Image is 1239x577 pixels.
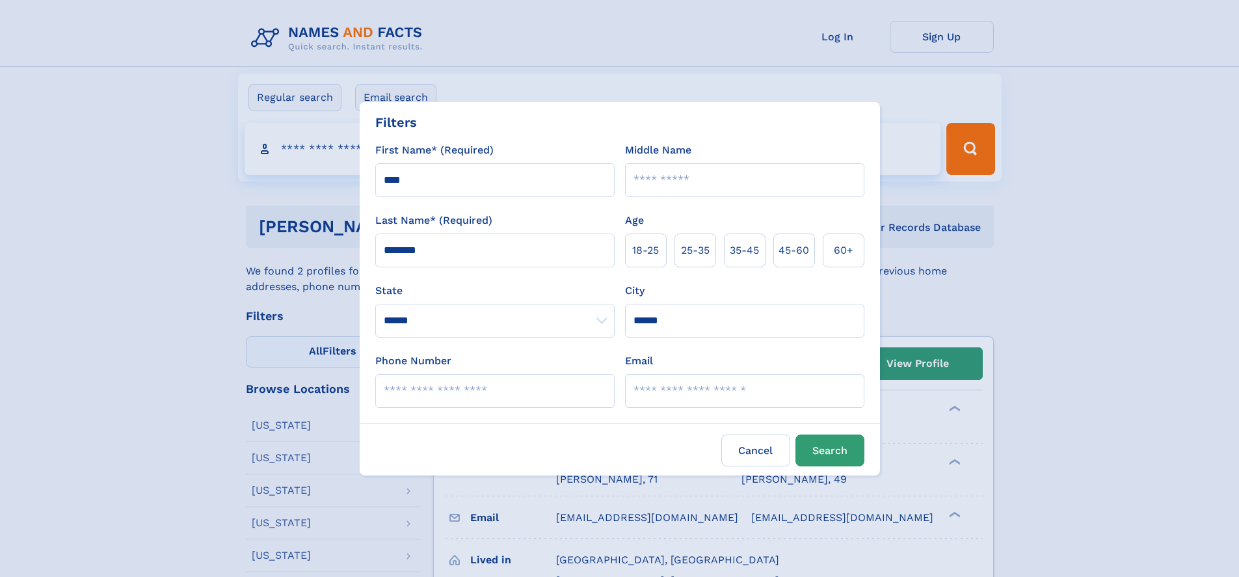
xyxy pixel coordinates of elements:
label: Cancel [721,435,790,466]
div: Filters [375,113,417,132]
button: Search [795,435,864,466]
label: Middle Name [625,142,691,158]
span: 25‑35 [681,243,710,258]
span: 35‑45 [730,243,759,258]
label: First Name* (Required) [375,142,494,158]
span: 18‑25 [632,243,659,258]
label: Last Name* (Required) [375,213,492,228]
span: 45‑60 [779,243,809,258]
label: Email [625,353,653,369]
label: Age [625,213,644,228]
label: Phone Number [375,353,451,369]
label: City [625,283,645,299]
span: 60+ [834,243,853,258]
label: State [375,283,615,299]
